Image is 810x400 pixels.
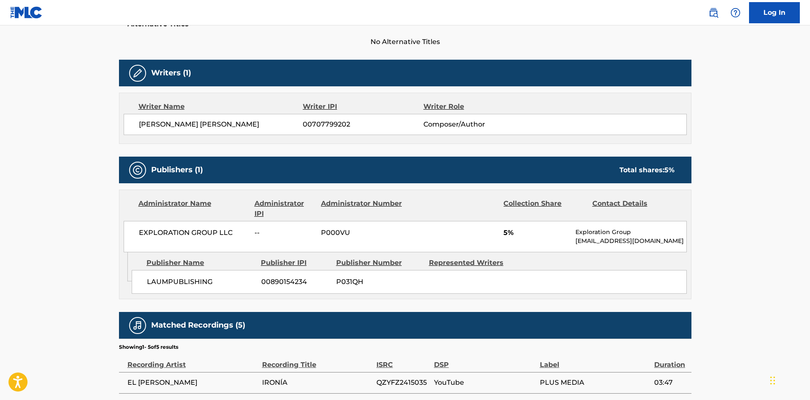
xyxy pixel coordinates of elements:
[376,351,430,370] div: ISRC
[730,8,741,18] img: help
[336,258,423,268] div: Publisher Number
[139,228,249,238] span: EXPLORATION GROUP LLC
[147,258,254,268] div: Publisher Name
[119,37,691,47] span: No Alternative Titles
[151,165,203,175] h5: Publishers (1)
[654,351,687,370] div: Duration
[768,359,810,400] iframe: Chat Widget
[139,119,303,130] span: [PERSON_NAME] [PERSON_NAME]
[540,378,650,388] span: PLUS MEDIA
[654,378,687,388] span: 03:47
[770,368,775,393] div: Drag
[727,4,744,21] div: Help
[151,320,245,330] h5: Matched Recordings (5)
[321,199,403,219] div: Administrator Number
[429,258,515,268] div: Represented Writers
[664,166,675,174] span: 5 %
[262,378,372,388] span: IRONÍA
[133,68,143,78] img: Writers
[705,4,722,21] a: Public Search
[540,351,650,370] div: Label
[147,277,255,287] span: LAUMPUBLISHING
[151,68,191,78] h5: Writers (1)
[119,343,178,351] p: Showing 1 - 5 of 5 results
[503,228,569,238] span: 5%
[262,351,372,370] div: Recording Title
[303,119,423,130] span: 00707799202
[503,199,586,219] div: Collection Share
[261,258,330,268] div: Publisher IPI
[133,320,143,331] img: Matched Recordings
[261,277,330,287] span: 00890154234
[138,102,303,112] div: Writer Name
[423,102,533,112] div: Writer Role
[592,199,675,219] div: Contact Details
[575,237,686,246] p: [EMAIL_ADDRESS][DOMAIN_NAME]
[708,8,719,18] img: search
[321,228,403,238] span: P000VU
[127,378,258,388] span: EL [PERSON_NAME]
[376,378,430,388] span: QZYFZ2415035
[133,165,143,175] img: Publishers
[303,102,423,112] div: Writer IPI
[423,119,533,130] span: Composer/Author
[336,277,423,287] span: P031QH
[575,228,686,237] p: Exploration Group
[434,351,536,370] div: DSP
[138,199,248,219] div: Administrator Name
[127,351,258,370] div: Recording Artist
[434,378,536,388] span: YouTube
[254,199,315,219] div: Administrator IPI
[749,2,800,23] a: Log In
[10,6,43,19] img: MLC Logo
[254,228,315,238] span: --
[619,165,675,175] div: Total shares:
